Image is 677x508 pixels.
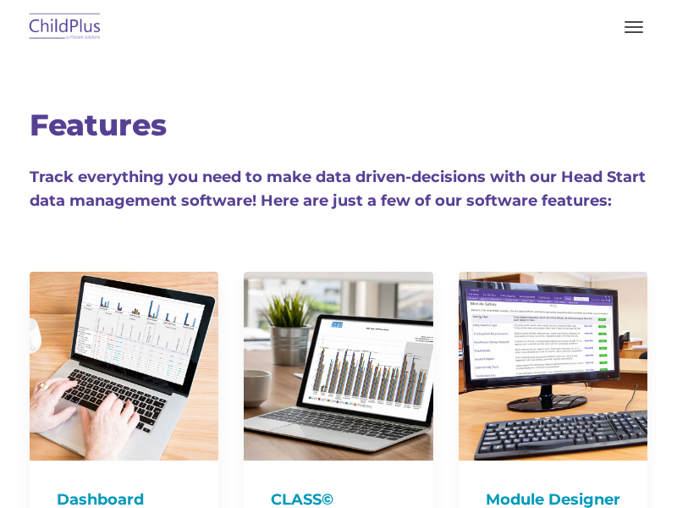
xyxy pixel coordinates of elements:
[30,168,646,210] span: Track everything you need to make data driven-decisions with our Head Start data management softw...
[244,272,432,461] img: CLASS-750
[30,272,218,461] img: Dash
[459,272,647,461] img: ModuleDesigner750
[25,8,105,47] img: ChildPlus by Procare Solutions
[30,107,167,143] span: Features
